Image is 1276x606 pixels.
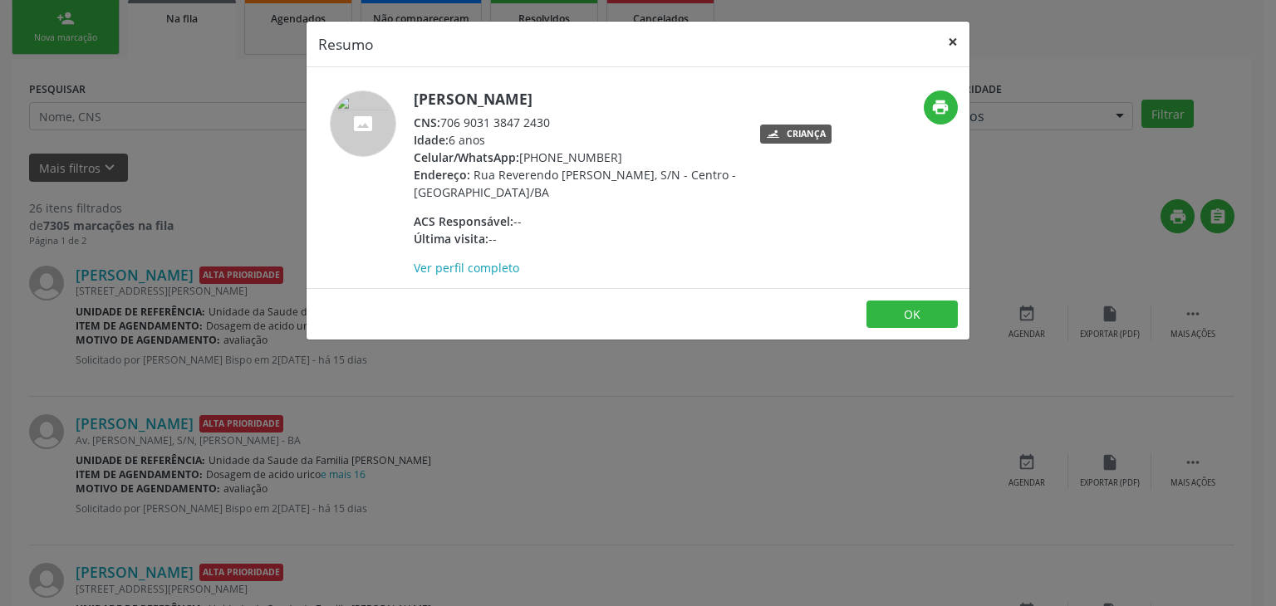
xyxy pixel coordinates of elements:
h5: [PERSON_NAME] [414,90,737,108]
span: Rua Reverendo [PERSON_NAME], S/N - Centro - [GEOGRAPHIC_DATA]/BA [414,167,736,200]
div: 706 9031 3847 2430 [414,114,737,131]
div: -- [414,230,737,247]
h5: Resumo [318,33,374,55]
div: Criança [787,130,826,139]
button: OK [866,301,958,329]
button: Close [936,22,969,62]
div: -- [414,213,737,230]
div: [PHONE_NUMBER] [414,149,737,166]
span: Celular/WhatsApp: [414,149,519,165]
div: 6 anos [414,131,737,149]
i: print [931,98,950,116]
span: CNS: [414,115,440,130]
span: Idade: [414,132,449,148]
a: Ver perfil completo [414,260,519,276]
span: Última visita: [414,231,488,247]
span: Endereço: [414,167,470,183]
button: print [924,90,958,125]
img: accompaniment [330,90,396,157]
span: ACS Responsável: [414,213,513,229]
